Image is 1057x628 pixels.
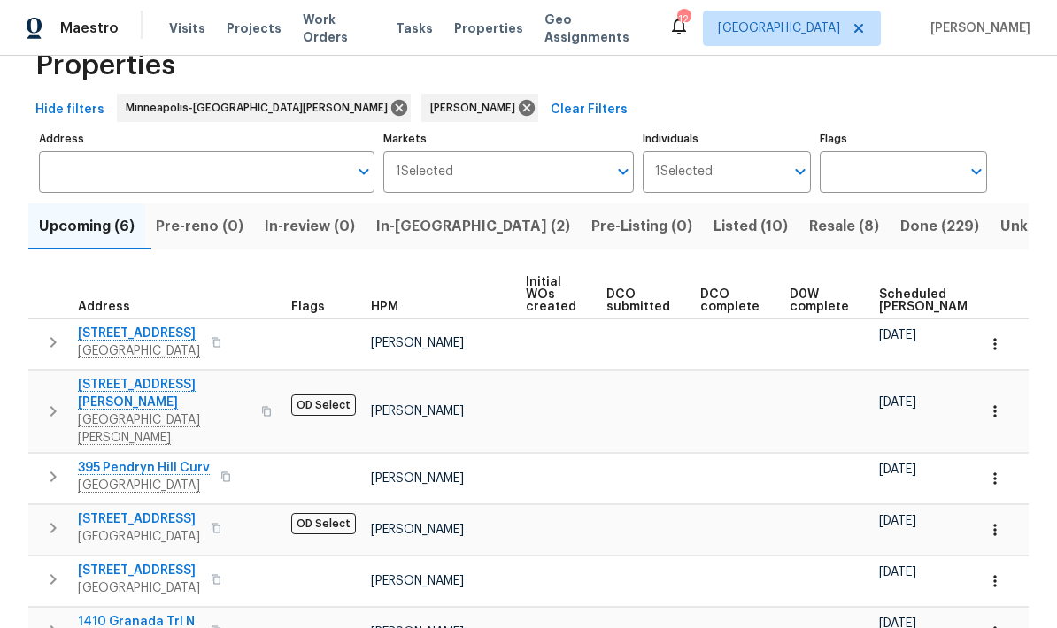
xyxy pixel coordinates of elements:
div: 12 [677,11,690,28]
span: Geo Assignments [544,11,647,46]
span: HPM [371,301,398,313]
span: Tasks [396,22,433,34]
span: Work Orders [303,11,374,46]
span: In-review (0) [265,214,355,239]
span: Initial WOs created [526,276,576,313]
label: Flags [820,134,987,144]
button: Open [611,159,636,184]
span: Flags [291,301,325,313]
span: Upcoming (6) [39,214,135,239]
label: Address [39,134,374,144]
span: Visits [169,19,205,37]
span: Done (229) [900,214,979,239]
span: Listed (10) [714,214,788,239]
button: Open [788,159,813,184]
span: [GEOGRAPHIC_DATA] [78,528,200,546]
span: Minneapolis-[GEOGRAPHIC_DATA][PERSON_NAME] [126,99,395,117]
span: In-[GEOGRAPHIC_DATA] (2) [376,214,570,239]
span: OD Select [291,394,356,416]
span: Clear Filters [551,99,628,121]
span: [STREET_ADDRESS] [78,562,200,579]
button: Open [351,159,376,184]
button: Clear Filters [544,94,635,126]
span: Properties [35,57,175,74]
span: [PERSON_NAME] [430,99,522,117]
span: [PERSON_NAME] [371,524,464,536]
button: Open [964,159,989,184]
span: 1 Selected [655,165,713,180]
span: [STREET_ADDRESS] [78,510,200,528]
button: Hide filters [28,94,112,126]
span: [PERSON_NAME] [371,405,464,417]
span: 1 Selected [396,165,453,180]
span: Maestro [60,19,119,37]
span: Scheduled [PERSON_NAME] [879,288,979,313]
span: Address [78,301,130,313]
span: D0W complete [790,288,849,313]
span: Pre-Listing (0) [591,214,692,239]
div: [PERSON_NAME] [421,94,538,122]
span: [DATE] [879,463,916,476]
span: [PERSON_NAME] [371,472,464,485]
span: [PERSON_NAME] [371,337,464,349]
span: Projects [227,19,282,37]
span: OD Select [291,513,356,534]
div: Minneapolis-[GEOGRAPHIC_DATA][PERSON_NAME] [117,94,411,122]
span: Hide filters [35,99,104,121]
span: [DATE] [879,566,916,578]
span: Pre-reno (0) [156,214,243,239]
label: Individuals [643,134,810,144]
span: [DATE] [879,329,916,341]
span: [GEOGRAPHIC_DATA] [718,19,840,37]
span: DCO submitted [606,288,670,313]
span: DCO complete [700,288,760,313]
span: [PERSON_NAME] [371,575,464,587]
span: [DATE] [879,515,916,527]
span: Properties [454,19,523,37]
span: [DATE] [879,396,916,409]
span: [GEOGRAPHIC_DATA] [78,579,200,597]
label: Markets [383,134,635,144]
span: Resale (8) [809,214,879,239]
span: [PERSON_NAME] [923,19,1030,37]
